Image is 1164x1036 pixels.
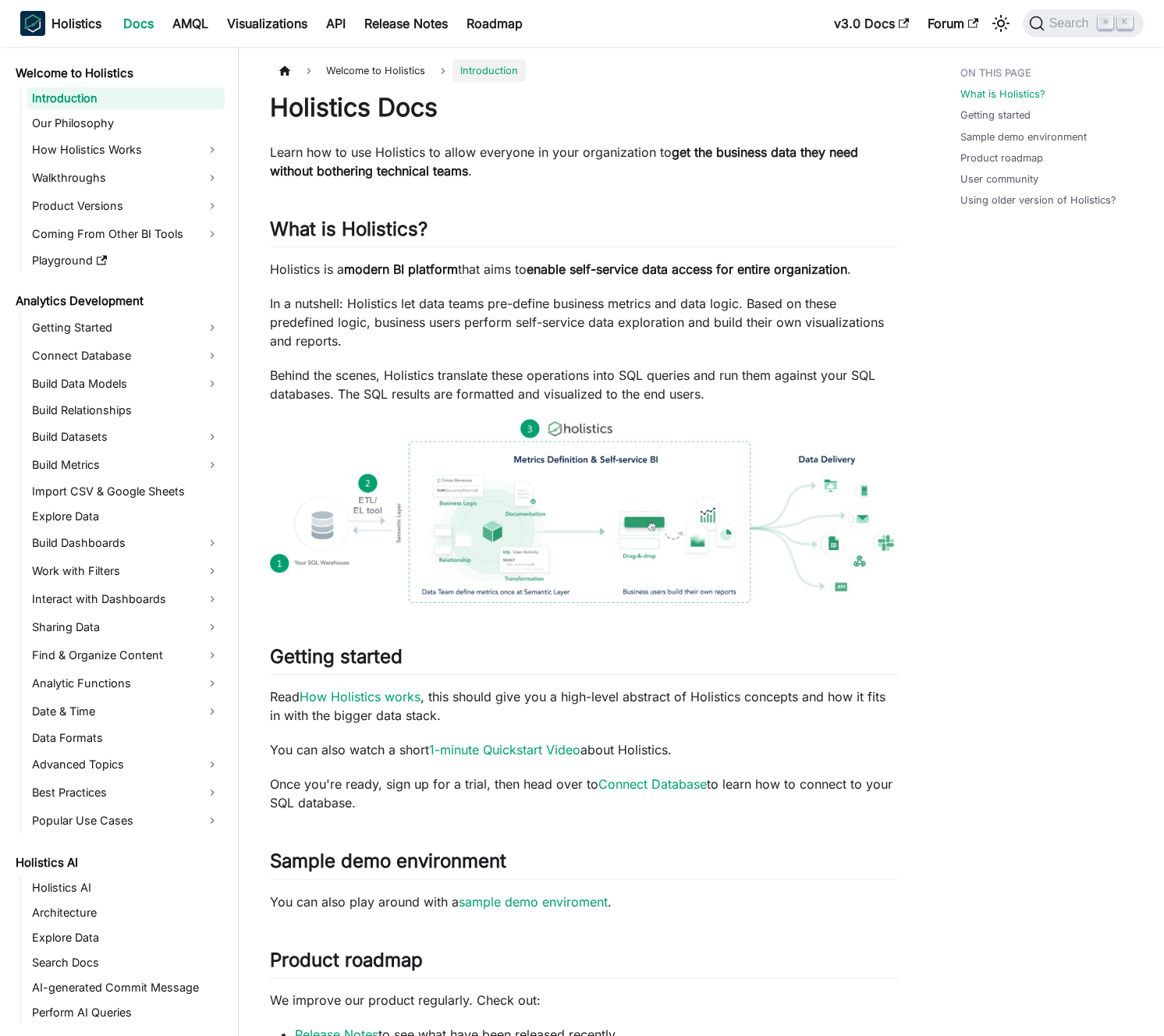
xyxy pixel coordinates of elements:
[27,952,225,974] a: Search Docs
[270,59,300,82] a: Home page
[27,193,225,218] a: Product Versions
[27,137,225,162] a: How Holistics Works
[270,687,898,725] p: Read , this should give you a high-level abstract of Holistics concepts and how it fits in with t...
[27,615,225,640] a: Sharing Data
[27,452,225,477] a: Build Metrics
[527,261,847,277] strong: enable self-service data access for entire organization
[270,645,898,675] h2: Getting started
[218,11,317,36] a: Visualizations
[1023,9,1144,37] button: Search (Command+K)
[960,193,1116,208] a: Using older version of Holistics?
[27,977,225,999] a: AI-generated Commit Message
[27,902,225,924] a: Architecture
[270,218,898,247] h2: What is Holistics?
[27,587,225,612] a: Interact with Dashboards
[270,294,898,350] p: In a nutshell: Holistics let data teams pre-define business metrics and data logic. Based on thes...
[270,775,898,812] p: Once you're ready, sign up for a trial, then head over to to learn how to connect to your SQL dat...
[270,991,898,1009] p: We improve our product regularly. Check out:
[1045,16,1098,30] span: Search
[11,852,225,874] a: Holistics AI
[5,47,239,1036] nav: Docs sidebar
[27,643,225,668] a: Find & Organize Content
[300,689,421,704] a: How Holistics works
[27,699,225,724] a: Date & Time
[1117,16,1133,30] kbd: K
[270,59,898,82] nav: Breadcrumbs
[27,506,225,527] a: Explore Data
[270,419,898,603] img: How Holistics fits in your Data Stack
[270,366,898,403] p: Behind the scenes, Holistics translate these operations into SQL queries and run them against you...
[960,129,1087,144] a: Sample demo environment
[27,481,225,502] a: Import CSV & Google Sheets
[27,250,225,271] a: Playground
[270,892,898,911] p: You can also play around with a .
[270,740,898,759] p: You can also watch a short about Holistics.
[163,11,218,36] a: AMQL
[27,371,225,396] a: Build Data Models
[27,530,225,555] a: Build Dashboards
[51,14,101,33] b: Holistics
[317,11,355,36] a: API
[270,949,898,978] h2: Product roadmap
[270,143,898,180] p: Learn how to use Holistics to allow everyone in your organization to .
[452,59,526,82] span: Introduction
[27,87,225,109] a: Introduction
[27,343,225,368] a: Connect Database
[20,11,101,36] a: HolisticsHolistics
[270,850,898,879] h2: Sample demo environment
[270,260,898,279] p: Holistics is a that aims to .
[27,877,225,899] a: Holistics AI
[27,1002,225,1024] a: Perform AI Queries
[27,222,225,247] a: Coming From Other BI Tools
[459,894,608,910] a: sample demo enviroment
[1098,16,1113,30] kbd: ⌘
[988,11,1013,36] button: Switch between dark and light mode (currently light mode)
[457,11,532,36] a: Roadmap
[270,92,898,123] h1: Holistics Docs
[27,927,225,949] a: Explore Data
[27,671,225,696] a: Analytic Functions
[27,424,225,449] a: Build Datasets
[355,11,457,36] a: Release Notes
[27,315,225,340] a: Getting Started
[27,727,225,749] a: Data Formats
[960,87,1045,101] a: What is Holistics?
[27,780,225,805] a: Best Practices
[11,62,225,84] a: Welcome to Holistics
[27,399,225,421] a: Build Relationships
[960,108,1031,122] a: Getting started
[27,112,225,134] a: Our Philosophy
[27,808,225,833] a: Popular Use Cases
[598,776,707,792] a: Connect Database
[27,165,225,190] a: Walkthroughs
[27,752,225,777] a: Advanced Topics
[344,261,458,277] strong: modern BI platform
[318,59,433,82] span: Welcome to Holistics
[960,172,1038,186] a: User community
[114,11,163,36] a: Docs
[918,11,988,36] a: Forum
[429,742,580,757] a: 1-minute Quickstart Video
[825,11,918,36] a: v3.0 Docs
[960,151,1043,165] a: Product roadmap
[20,11,45,36] img: Holistics
[27,559,225,584] a: Work with Filters
[11,290,225,312] a: Analytics Development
